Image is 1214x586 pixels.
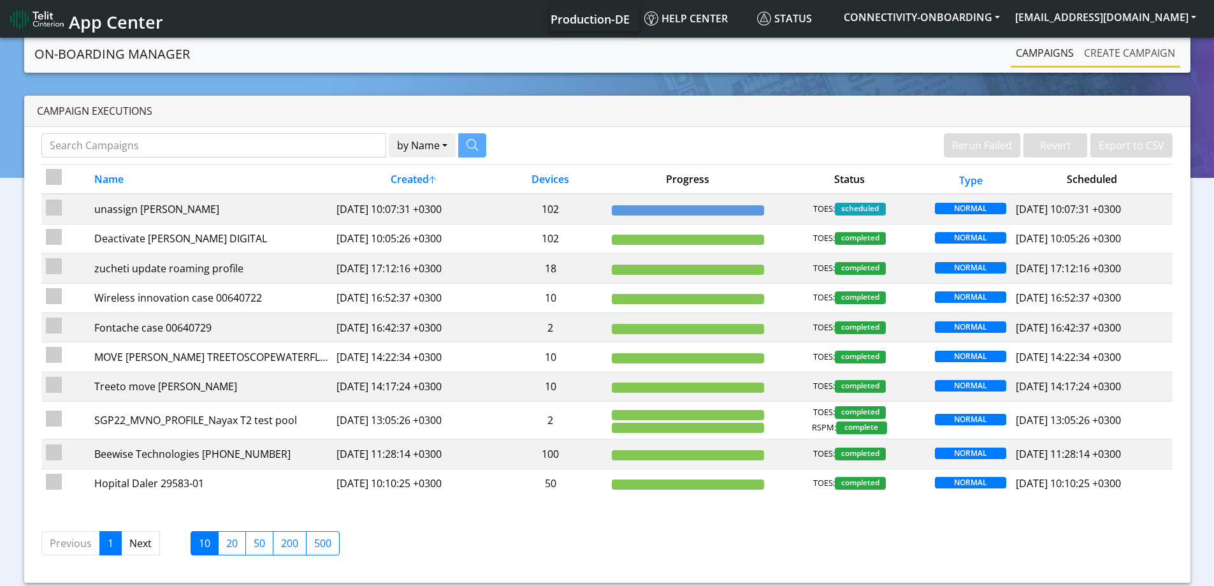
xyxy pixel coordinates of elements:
[813,203,835,216] span: TOES:
[1008,6,1204,29] button: [EMAIL_ADDRESS][DOMAIN_NAME]
[639,6,752,31] a: Help center
[550,6,629,31] a: Your current platform instance
[332,372,494,401] td: [DATE] 14:17:24 +0300
[1016,447,1121,461] span: [DATE] 11:28:14 +0300
[1011,165,1173,194] th: Scheduled
[494,342,607,372] td: 10
[94,379,328,394] div: Treeto move [PERSON_NAME]
[34,41,190,67] a: On-Boarding Manager
[752,6,836,31] a: Status
[757,11,812,26] span: Status
[944,133,1020,157] button: Rerun Failed
[494,194,607,224] td: 102
[607,165,769,194] th: Progress
[835,406,886,419] span: completed
[1090,133,1173,157] button: Export to CSV
[644,11,658,26] img: knowledge.svg
[935,262,1006,274] span: NORMAL
[494,254,607,283] td: 18
[835,232,886,245] span: completed
[494,312,607,342] td: 2
[94,201,328,217] div: unassign [PERSON_NAME]
[813,262,835,275] span: TOES:
[769,165,930,194] th: Status
[935,448,1006,459] span: NORMAL
[332,254,494,283] td: [DATE] 17:12:16 +0300
[332,342,494,372] td: [DATE] 14:22:34 +0300
[813,380,835,393] span: TOES:
[94,290,328,305] div: Wireless innovation case 00640722
[551,11,630,27] span: Production-DE
[813,406,835,419] span: TOES:
[494,469,607,498] td: 50
[10,9,64,29] img: logo-telit-cinterion-gw-new.png
[494,372,607,401] td: 10
[1016,413,1121,427] span: [DATE] 13:05:26 +0300
[1016,379,1121,393] span: [DATE] 14:17:24 +0300
[1016,291,1121,305] span: [DATE] 16:52:37 +0300
[94,261,328,276] div: zucheti update roaming profile
[1016,476,1121,490] span: [DATE] 10:10:25 +0300
[389,133,456,157] button: by Name
[494,402,607,439] td: 2
[1023,133,1087,157] button: Revert
[218,531,246,555] label: 20
[1016,350,1121,364] span: [DATE] 14:22:34 +0300
[812,421,836,434] span: RSPM:
[935,203,1006,214] span: NORMAL
[836,421,887,434] span: complete
[332,312,494,342] td: [DATE] 16:42:37 +0300
[94,349,328,365] div: MOVE [PERSON_NAME] TREETOSCOPEWATERFLOW
[191,531,219,555] label: 10
[94,446,328,462] div: Beewise Technologies [PHONE_NUMBER]
[332,224,494,253] td: [DATE] 10:05:26 +0300
[94,231,328,246] div: Deactivate [PERSON_NAME] DIGITAL
[1011,40,1079,66] a: Campaigns
[332,402,494,439] td: [DATE] 13:05:26 +0300
[94,413,328,428] div: SGP22_MVNO_PROFILE_Nayax T2 test pool
[69,10,163,34] span: App Center
[644,11,728,26] span: Help center
[494,283,607,312] td: 10
[273,531,307,555] label: 200
[90,165,332,194] th: Name
[332,283,494,312] td: [DATE] 16:52:37 +0300
[494,439,607,469] td: 100
[813,477,835,490] span: TOES:
[835,321,886,334] span: completed
[935,414,1006,425] span: NORMAL
[1079,40,1180,66] a: Create campaign
[41,133,386,157] input: Search Campaigns
[813,448,835,460] span: TOES:
[935,291,1006,303] span: NORMAL
[494,165,607,194] th: Devices
[121,531,160,555] a: Next
[99,531,122,555] a: 1
[10,5,161,33] a: App Center
[813,351,835,363] span: TOES:
[835,291,886,304] span: completed
[930,165,1011,194] th: Type
[245,531,273,555] label: 50
[835,477,886,490] span: completed
[332,194,494,224] td: [DATE] 10:07:31 +0300
[836,6,1008,29] button: CONNECTIVITY-ONBOARDING
[935,380,1006,392] span: NORMAL
[94,476,328,491] div: Hopital Daler 29583-01
[835,448,886,460] span: completed
[813,321,835,334] span: TOES:
[835,351,886,363] span: completed
[835,262,886,275] span: completed
[757,11,771,26] img: status.svg
[94,320,328,335] div: Fontache case 00640729
[1016,321,1121,335] span: [DATE] 16:42:37 +0300
[306,531,340,555] label: 500
[24,96,1190,127] div: Campaign Executions
[835,203,886,216] span: scheduled
[935,477,1006,488] span: NORMAL
[935,351,1006,362] span: NORMAL
[332,165,494,194] th: Created
[1016,261,1121,275] span: [DATE] 17:12:16 +0300
[935,232,1006,244] span: NORMAL
[813,291,835,304] span: TOES:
